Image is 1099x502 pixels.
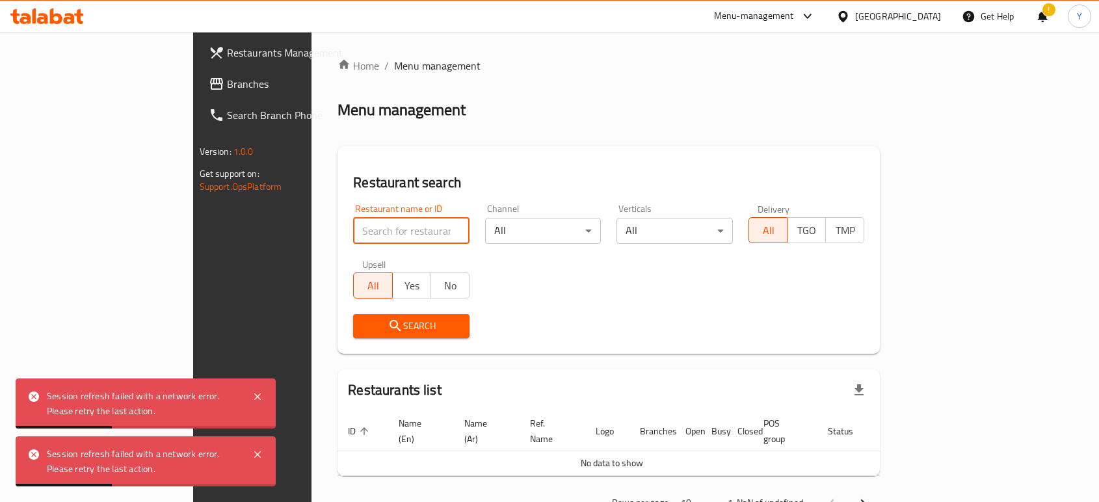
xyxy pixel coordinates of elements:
[338,58,880,73] nav: breadcrumb
[530,416,570,447] span: Ref. Name
[616,218,733,244] div: All
[855,9,941,23] div: [GEOGRAPHIC_DATA]
[353,218,470,244] input: Search for restaurant name or ID..
[398,276,426,295] span: Yes
[198,68,377,99] a: Branches
[828,423,870,439] span: Status
[338,412,931,476] table: enhanced table
[787,217,826,243] button: TGO
[233,143,254,160] span: 1.0.0
[629,412,675,451] th: Branches
[436,276,464,295] span: No
[585,412,629,451] th: Logo
[701,412,727,451] th: Busy
[198,37,377,68] a: Restaurants Management
[394,58,481,73] span: Menu management
[399,416,438,447] span: Name (En)
[758,204,790,213] label: Delivery
[825,217,864,243] button: TMP
[364,318,459,334] span: Search
[362,259,386,269] label: Upsell
[384,58,389,73] li: /
[353,314,470,338] button: Search
[359,276,387,295] span: All
[714,8,794,24] div: Menu-management
[675,412,701,451] th: Open
[754,221,782,240] span: All
[198,99,377,131] a: Search Branch Phone
[348,423,373,439] span: ID
[353,173,864,192] h2: Restaurant search
[430,272,470,298] button: No
[843,375,875,406] div: Export file
[348,380,441,400] h2: Restaurants list
[353,272,392,298] button: All
[338,99,466,120] h2: Menu management
[581,455,643,471] span: No data to show
[47,389,239,418] div: Session refresh failed with a network error. Please retry the last action.
[200,143,232,160] span: Version:
[727,412,753,451] th: Closed
[748,217,788,243] button: All
[227,107,366,123] span: Search Branch Phone
[392,272,431,298] button: Yes
[200,178,282,195] a: Support.OpsPlatform
[763,416,802,447] span: POS group
[47,447,239,476] div: Session refresh failed with a network error. Please retry the last action.
[200,165,259,182] span: Get support on:
[1077,9,1082,23] span: Y
[227,76,366,92] span: Branches
[227,45,366,60] span: Restaurants Management
[485,218,602,244] div: All
[793,221,821,240] span: TGO
[831,221,859,240] span: TMP
[464,416,504,447] span: Name (Ar)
